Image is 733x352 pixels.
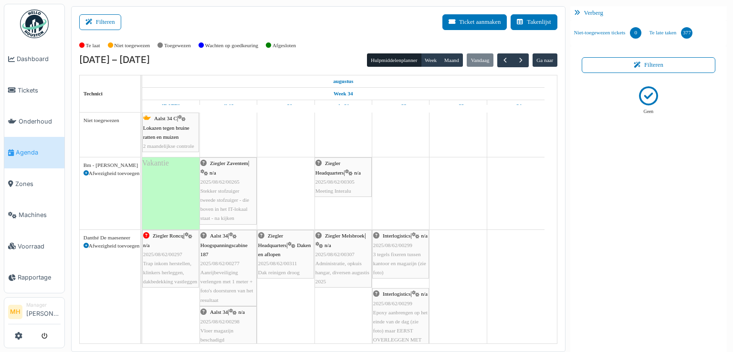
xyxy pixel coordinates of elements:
div: | [315,159,371,196]
div: | [200,159,256,223]
span: Trap inkom herstellen, klinkers herleggen, dakbedekking vastleggen [143,260,197,284]
button: Takenlijst [511,14,557,30]
a: Week 34 [331,88,356,100]
span: Machines [19,210,61,219]
img: Badge_color-CXgf-gQk.svg [20,10,49,38]
span: n/a [238,309,245,315]
span: Agenda [16,148,61,157]
a: Te late taken [645,20,696,46]
li: [PERSON_NAME] [26,301,61,322]
label: Niet toegewezen [114,41,150,50]
span: 2 maandelijkse controle [143,143,194,149]
div: Verberg [570,6,727,20]
a: Voorraad [4,230,64,261]
span: 2025/08/62/00299 [373,242,412,248]
label: Afgesloten [272,41,296,50]
span: Aalst 34 C [154,115,177,121]
span: Vakantie [142,159,169,167]
span: Ziegler Headquarters [258,233,287,248]
span: n/a [421,291,428,297]
span: Zones [15,179,61,188]
button: Ga naar [533,53,557,67]
span: Epoxy aanbrengen op het einde van de dag (zie foto) maar EERST OVERLEGGEN MET [PERSON_NAME] [373,310,428,352]
a: Tickets [4,74,64,105]
a: Zones [4,168,64,199]
button: Week [421,53,441,67]
span: n/a [209,170,216,176]
a: Onderhoud [4,106,64,137]
div: | [373,231,428,277]
span: 2025/08/62/00298 [200,319,240,324]
span: 2025/08/62/00311 [258,260,297,266]
div: Manager [26,301,61,309]
label: Toegewezen [164,41,191,50]
div: Danthé De maeseneer [84,234,136,242]
button: Vandaag [467,53,493,67]
div: | [143,231,198,286]
div: | [315,231,371,286]
div: Afwezigheid toevoegen [84,242,136,250]
label: Wachten op goedkeuring [205,41,259,50]
span: Aalst 34 [210,233,228,238]
span: Tickets [18,86,61,95]
li: MH [8,305,22,319]
span: Dashboard [17,54,61,63]
span: Stekker stofzuiger tweede stofzuiger - die boven in het IT-lokaal staat - na kijken [200,188,249,221]
div: 0 [630,27,641,39]
div: Niet toegewezen [84,116,136,124]
div: | [200,231,256,305]
span: Ziegler Roncq [153,233,183,238]
span: Hoogspanningscabine 187 [200,242,248,257]
div: 377 [681,27,692,39]
p: Geen [644,108,654,115]
a: 18 augustus 2025 [159,100,182,112]
span: Administratie, opkuis hangar, diversen augustis 2025 [315,260,369,284]
button: Maand [440,53,463,67]
span: Meeting Interalu [315,188,351,194]
span: Interlogistics [383,291,410,297]
span: Voorraad [18,242,61,251]
span: Technici [84,91,103,96]
span: Ziegler Melsbroek [325,233,365,238]
span: n/a [143,242,150,248]
span: Interlogistics [383,233,410,238]
a: 21 augustus 2025 [335,100,352,112]
a: 18 augustus 2025 [331,75,356,87]
a: 19 augustus 2025 [220,100,236,112]
a: 24 augustus 2025 [508,100,524,112]
a: 20 augustus 2025 [277,100,295,112]
a: Dashboard [4,43,64,74]
span: Dak reinigen droog [258,269,300,275]
span: Lokazen tegen bruine ratten en muizen [143,125,189,140]
span: n/a [354,170,361,176]
span: Ziegler Zaventem [210,160,248,166]
span: 2025/08/62/00265 [200,179,240,185]
button: Volgende [513,53,528,67]
div: | [258,231,313,277]
span: Onderhoud [19,117,61,126]
span: 2025/08/62/00297 [143,251,182,257]
span: 2025/08/62/00305 [315,179,355,185]
span: Vloer magazijn beschadigd [200,328,233,342]
a: MH Manager[PERSON_NAME] [8,301,61,324]
div: Afwezigheid toevoegen [84,169,136,177]
label: Te laat [86,41,100,50]
span: 2025/08/62/00307 [315,251,355,257]
button: Filteren [582,57,716,73]
span: 2025/08/62/00277 [200,260,240,266]
span: 2025/08/62/00299 [373,300,412,306]
a: Niet-toegewezen tickets [570,20,646,46]
div: Bm - [PERSON_NAME] [84,161,136,169]
span: n/a [421,233,428,238]
span: Ziegler Headquarters [315,160,344,175]
a: Machines [4,199,64,230]
span: Aalst 34 [210,309,228,315]
button: Hulpmiddelenplanner [367,53,421,67]
button: Filteren [79,14,121,30]
span: Daken en aflopen [258,242,311,257]
span: n/a [325,242,331,248]
a: Rapportage [4,262,64,293]
a: 22 augustus 2025 [393,100,409,112]
span: Rapportage [18,273,61,282]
